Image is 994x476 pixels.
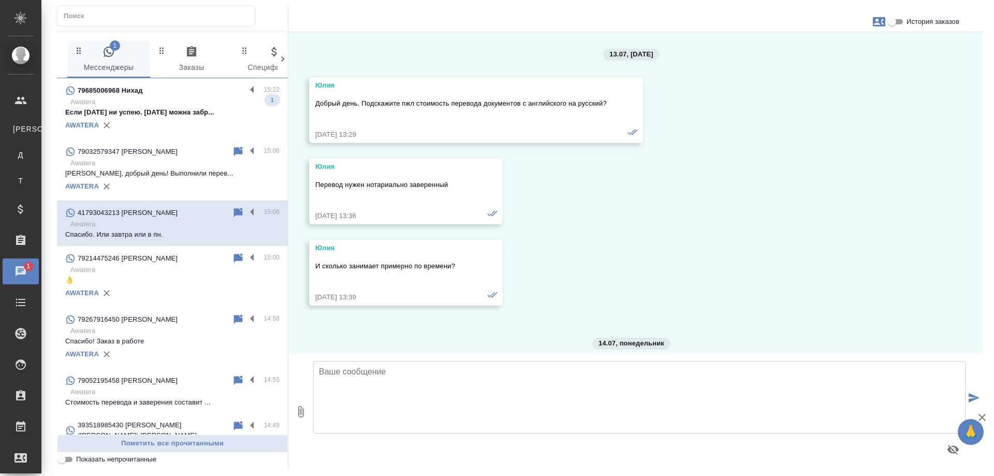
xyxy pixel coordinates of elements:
p: Стоимость перевода и заверения составит ... [65,397,280,408]
button: Пометить все прочитанными [57,435,288,453]
span: Пометить все прочитанными [63,438,282,450]
span: Спецификации [239,46,310,74]
p: Спасибо! Заказ в работе [65,336,280,347]
p: Добрый день. Подскажите пжл стоимость перевода документов с английского на русский? [315,98,607,109]
span: 🙏 [962,421,980,443]
p: 393518985430 [PERSON_NAME] ([PERSON_NAME]) [PERSON_NAME] [78,420,232,441]
button: Удалить привязку [99,118,114,133]
p: Awatera [70,326,280,336]
span: 1 [20,261,36,271]
a: AWATERA [65,289,99,297]
a: 1 [3,258,39,284]
p: 13.07, [DATE] [609,49,653,60]
a: Т [8,170,34,191]
p: Awatera [70,158,280,168]
button: Заявки [867,9,891,34]
div: [DATE] 13:36 [315,211,466,221]
div: Юлия [315,80,607,91]
button: Предпросмотр [941,437,966,462]
a: AWATERA [65,350,99,358]
p: 79685006968 Нихад [78,85,143,96]
p: 79052195458 [PERSON_NAME] [78,376,178,386]
button: Удалить привязку [99,179,114,194]
a: [PERSON_NAME] [8,119,34,139]
p: 79214475246 [PERSON_NAME] [78,253,178,264]
p: 👌 [65,275,280,285]
div: [DATE] 13:29 [315,129,607,140]
p: Awatera [70,387,280,397]
div: 41793043213 [PERSON_NAME]15:06AwateraСпасибо. Или завтра или в пн. [57,200,288,246]
p: Если [DATE] ни успею. [DATE] можна забр... [65,107,280,118]
p: Перевод нужен нотариально заверенный [315,180,466,190]
a: Д [8,145,34,165]
a: AWATERA [65,121,99,129]
span: [PERSON_NAME] [13,124,28,134]
p: 41793043213 [PERSON_NAME] [78,208,178,218]
div: Пометить непрочитанным [232,374,244,387]
div: 79052195458 [PERSON_NAME]14:55AwateraСтоимость перевода и заверения составит ... [57,368,288,414]
button: Удалить привязку [99,347,114,362]
p: 14.07, понедельник [598,338,664,349]
span: Заказы [156,46,227,74]
div: [DATE] 13:39 [315,292,466,302]
div: 79214475246 [PERSON_NAME]15:00Awatera👌AWATERA [57,246,288,307]
p: 14:58 [264,313,280,324]
span: 1 [265,95,280,105]
a: AWATERA [65,182,99,190]
div: Юлия [315,243,466,253]
p: 15:06 [264,207,280,217]
p: 15:06 [264,146,280,156]
span: Т [13,176,28,186]
p: Awatera [70,219,280,229]
div: Юлия [315,162,466,172]
p: 14:55 [264,374,280,385]
p: 79267916450 [PERSON_NAME] [78,314,178,325]
p: Спасибо. Или завтра или в пн. [65,229,280,240]
button: Удалить привязку [99,285,114,301]
input: Поиск [64,9,255,23]
div: Пометить непрочитанным [232,207,244,219]
div: Пометить непрочитанным [232,252,244,265]
span: 1 [110,40,120,51]
p: [PERSON_NAME], добрый день! Выполнили перев... [65,168,280,179]
span: Мессенджеры [74,46,144,74]
span: Д [13,150,28,160]
p: 15:00 [264,252,280,263]
div: 79267916450 [PERSON_NAME]14:58AwateraСпасибо! Заказ в работеAWATERA [57,307,288,368]
div: Пометить непрочитанным [232,313,244,326]
span: Показать непрочитанные [76,454,156,465]
p: 14:49 [264,420,280,430]
div: 79685006968 Нихад15:22AwateraЕсли [DATE] ни успею. [DATE] можна забр...1AWATERA [57,78,288,139]
p: Awatera [70,265,280,275]
p: И сколько занимает примерно по времени? [315,261,466,271]
div: Пометить непрочитанным [232,146,244,158]
span: История заказов [907,17,959,27]
div: 79032579347 [PERSON_NAME]15:06Awatera[PERSON_NAME], добрый день! Выполнили перев...AWATERA [57,139,288,200]
div: Пометить непрочитанным [232,420,244,432]
p: Awatera [70,97,280,107]
svg: Зажми и перетащи, чтобы поменять порядок вкладок [74,46,84,55]
p: 15:22 [264,84,280,95]
p: 79032579347 [PERSON_NAME] [78,147,178,157]
button: 🙏 [958,419,984,445]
